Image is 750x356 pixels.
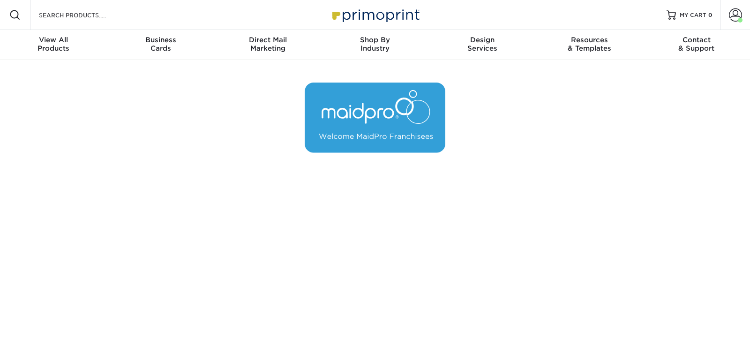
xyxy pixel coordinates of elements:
span: 0 [708,12,712,18]
a: Direct MailMarketing [214,30,322,60]
span: Business [107,36,215,44]
span: Design [428,36,536,44]
div: Industry [322,36,429,53]
span: Contact [643,36,750,44]
span: Shop By [322,36,429,44]
div: & Support [643,36,750,53]
div: Services [428,36,536,53]
span: Resources [536,36,643,44]
span: Direct Mail [214,36,322,44]
img: Primoprint [328,5,422,25]
input: SEARCH PRODUCTS..... [38,9,129,21]
a: Contact& Support [643,30,750,60]
div: Marketing [214,36,322,53]
a: Resources& Templates [536,30,643,60]
a: DesignServices [428,30,536,60]
a: BusinessCards [107,30,215,60]
div: & Templates [536,36,643,53]
div: Cards [107,36,215,53]
a: Shop ByIndustry [322,30,429,60]
img: MaidPro [305,83,445,153]
span: MY CART [680,11,706,19]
